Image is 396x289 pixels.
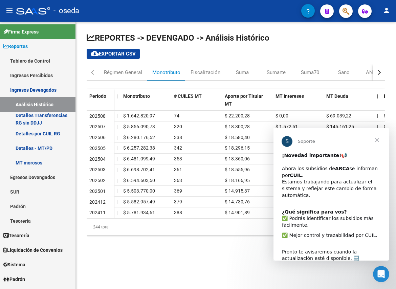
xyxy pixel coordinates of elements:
[116,113,117,118] span: |
[123,113,155,118] span: $ 1.642.820,97
[3,232,29,239] span: Tesorería
[174,178,182,183] span: 363
[123,167,155,172] span: $ 6.698.702,41
[5,6,14,15] mat-icon: menu
[89,167,106,172] span: 202503
[116,199,117,204] span: |
[174,135,182,140] span: 338
[3,246,63,254] span: Liquidación de Convenios
[301,69,319,76] div: Suma70
[123,135,155,140] span: $ 6.280.176,52
[174,210,182,215] span: 388
[276,124,298,129] span: $ 1.572,51
[8,114,107,134] div: Pronto te avisaremos cuando la actualización esté disponible. 🔜
[324,89,374,117] datatable-header-cell: MT Deuda
[116,167,117,172] span: |
[89,199,106,205] span: 202412
[89,188,106,194] span: 202501
[3,275,25,283] span: Padrón
[326,93,348,99] span: MT Deuda
[123,178,155,183] span: $ 6.594.603,50
[171,89,222,117] datatable-header-cell: # CUILES MT
[87,89,114,117] datatable-header-cell: Período
[276,113,288,118] span: $ 0,00
[123,199,155,204] span: $ 5.582.957,49
[326,113,351,118] span: $ 69.039,22
[225,199,250,204] span: $ 14.730,76
[91,51,136,57] span: Exportar CSV
[377,124,378,129] span: |
[174,199,182,204] span: 379
[3,28,39,36] span: Firma Express
[191,69,220,76] div: Fiscalización
[276,93,304,99] span: MT Intereses
[225,156,250,161] span: $ 18.360,06
[174,188,182,194] span: 369
[174,113,179,118] span: 74
[373,266,389,282] iframe: Intercom live chat
[338,69,350,76] div: Sano
[273,128,389,261] iframe: Intercom live chat mensaje
[174,145,182,151] span: 342
[225,145,250,151] span: $ 18.296,15
[174,93,202,99] span: # CUILES MT
[116,188,117,194] span: |
[3,261,25,268] span: Sistema
[225,210,250,215] span: $ 14.901,89
[225,113,250,118] span: $ 22.200,28
[123,124,155,129] span: $ 5.856.090,73
[87,49,140,59] button: Exportar CSV
[116,93,118,99] span: |
[104,69,142,76] div: Régimen General
[377,93,378,99] span: |
[123,93,150,99] span: Monotributo
[116,145,117,151] span: |
[174,156,182,161] span: 353
[152,69,180,76] div: Monotributo
[120,89,171,117] datatable-header-cell: Monotributo
[116,135,117,140] span: |
[382,6,391,15] mat-icon: person
[267,69,286,76] div: Sumarte
[374,89,381,117] datatable-header-cell: |
[89,178,106,183] span: 202502
[89,210,106,215] span: 202411
[377,113,378,118] span: |
[91,49,99,58] mat-icon: cloud_download
[116,124,117,129] span: |
[89,156,106,162] span: 202504
[225,178,250,183] span: $ 18.166,95
[123,145,155,151] span: $ 6.257.282,38
[89,146,106,151] span: 202505
[87,219,145,236] div: 244 total
[225,167,250,172] span: $ 18.555,96
[89,113,106,119] span: 202508
[123,210,155,215] span: $ 5.781.934,61
[89,93,106,99] span: Período
[123,188,155,194] span: $ 5.503.770,00
[174,167,182,172] span: 361
[116,210,117,215] span: |
[225,93,263,107] span: Aporte por Titular MT
[273,89,324,117] datatable-header-cell: MT Intereses
[116,178,117,183] span: |
[53,3,79,18] span: - oseda
[326,124,354,129] span: $ 145.161,25
[87,32,385,43] h1: REPORTES -> DEVENGADO -> Análisis Histórico
[225,135,250,140] span: $ 18.580,40
[114,89,120,117] datatable-header-cell: |
[225,188,250,194] span: $ 14.915,37
[225,124,250,129] span: $ 18.300,28
[89,135,106,140] span: 202506
[89,124,106,129] span: 202507
[236,69,249,76] div: Suma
